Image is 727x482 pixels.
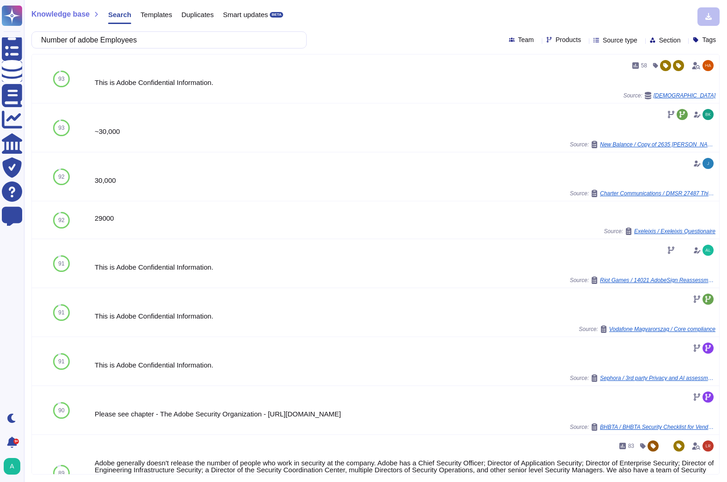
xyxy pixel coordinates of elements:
[108,11,131,18] span: Search
[95,215,715,222] div: 29000
[628,443,634,449] span: 83
[570,277,715,284] span: Source:
[270,12,283,18] div: BETA
[58,217,64,223] span: 92
[609,326,715,332] span: Vodafone Magyarorszag / Core compliance
[623,92,715,99] span: Source:
[702,36,716,43] span: Tags
[13,439,19,444] div: 9+
[95,313,715,319] div: This is Adobe Confidential Information.
[556,36,581,43] span: Products
[703,245,714,256] img: user
[95,264,715,271] div: This is Adobe Confidential Information.
[703,60,714,71] img: user
[140,11,172,18] span: Templates
[2,456,27,476] button: user
[58,470,64,476] span: 89
[31,11,90,18] span: Knowledge base
[58,174,64,180] span: 92
[654,93,715,98] span: [DEMOGRAPHIC_DATA]
[58,125,64,131] span: 93
[182,11,214,18] span: Duplicates
[58,261,64,266] span: 91
[570,374,715,382] span: Source:
[641,63,647,68] span: 58
[4,458,20,475] img: user
[600,191,715,196] span: Charter Communications / DMSR 27487 Third Party Security Assessment
[703,158,714,169] img: user
[603,37,637,43] span: Source type
[223,11,268,18] span: Smart updates
[634,229,715,234] span: Exeleixis / Exeleixis Questionaire
[600,277,715,283] span: Riot Games / 14021 AdobeSign Reassessment T1 Vendor Security Assessment
[58,76,64,82] span: 93
[659,37,681,43] span: Section
[604,228,715,235] span: Source:
[95,361,715,368] div: This is Adobe Confidential Information.
[58,408,64,413] span: 90
[518,36,534,43] span: Team
[703,109,714,120] img: user
[600,375,715,381] span: Sephora / 3rd party Privacy and AI assessment [DATE] Version Sephora CT
[95,177,715,184] div: 30,000
[95,128,715,135] div: ~30,000
[95,79,715,86] div: This is Adobe Confidential Information.
[703,440,714,452] img: user
[570,141,715,148] span: Source:
[570,190,715,197] span: Source:
[570,423,715,431] span: Source:
[579,325,715,333] span: Source:
[58,359,64,364] span: 91
[95,410,715,417] div: Please see chapter - The Adobe Security Organization - [URL][DOMAIN_NAME]
[600,424,715,430] span: BHBTA / BHBTA Security Checklist for Vendors and Third Parties V4.3
[36,32,297,48] input: Search a question or template...
[600,142,715,147] span: New Balance / Copy of 2635 [PERSON_NAME] New Vendor Product Request [DATE] (1)
[58,310,64,315] span: 91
